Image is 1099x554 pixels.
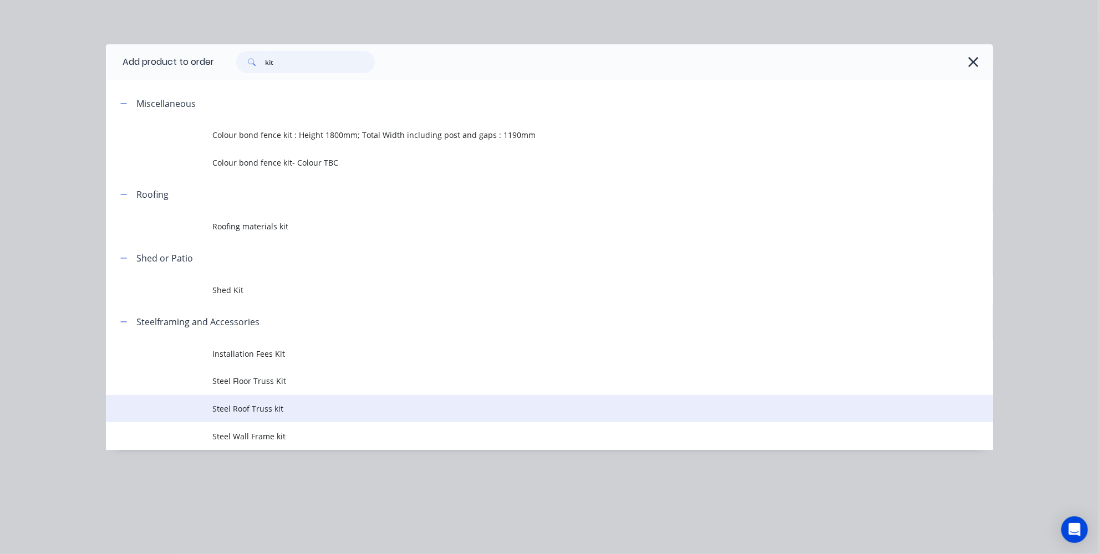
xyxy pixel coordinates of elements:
[212,129,837,141] span: Colour bond fence kit : Height 1800mm; Total Width including post and gaps : 1190mm
[212,284,837,296] span: Shed Kit
[212,403,837,414] span: Steel Roof Truss kit
[106,44,214,80] div: Add product to order
[212,348,837,360] span: Installation Fees Kit
[136,97,196,110] div: Miscellaneous
[212,375,837,387] span: Steel Floor Truss Kit
[1061,516,1088,543] div: Open Intercom Messenger
[136,315,260,329] div: Steelframing and Accessories
[136,252,193,265] div: Shed or Patio
[212,157,837,168] span: Colour bond fence kit- Colour TBC
[265,51,375,73] input: Search...
[212,430,837,442] span: Steel Wall Frame kit
[136,188,169,201] div: Roofing
[212,220,837,232] span: Roofing materials kit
